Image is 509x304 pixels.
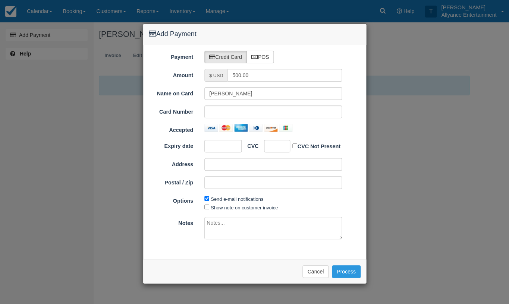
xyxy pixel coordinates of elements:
label: POS [246,51,274,63]
label: Card Number [143,105,199,116]
input: Valid amount required. [227,69,342,82]
label: Address [143,158,199,168]
label: CVC Not Present [292,142,340,151]
label: Send e-mail notifications [211,196,263,202]
label: Accepted [143,124,199,134]
button: Process [332,265,361,278]
label: Notes [143,217,199,227]
label: Amount [143,69,199,79]
h4: Add Payment [149,29,361,39]
label: Name on Card [143,87,199,98]
label: Postal / Zip [143,176,199,187]
label: Expiry date [143,140,199,150]
small: $ USD [209,73,223,78]
iframe: Secure expiration date input frame [209,142,231,150]
iframe: Secure CVC input frame [269,142,280,150]
iframe: Secure card number input frame [209,108,337,115]
button: Cancel [302,265,329,278]
label: Credit Card [204,51,247,63]
label: CVC [242,140,258,150]
label: Payment [143,51,199,61]
input: CVC Not Present [292,143,297,148]
label: Options [143,194,199,205]
label: Show note on customer invoice [211,205,278,210]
